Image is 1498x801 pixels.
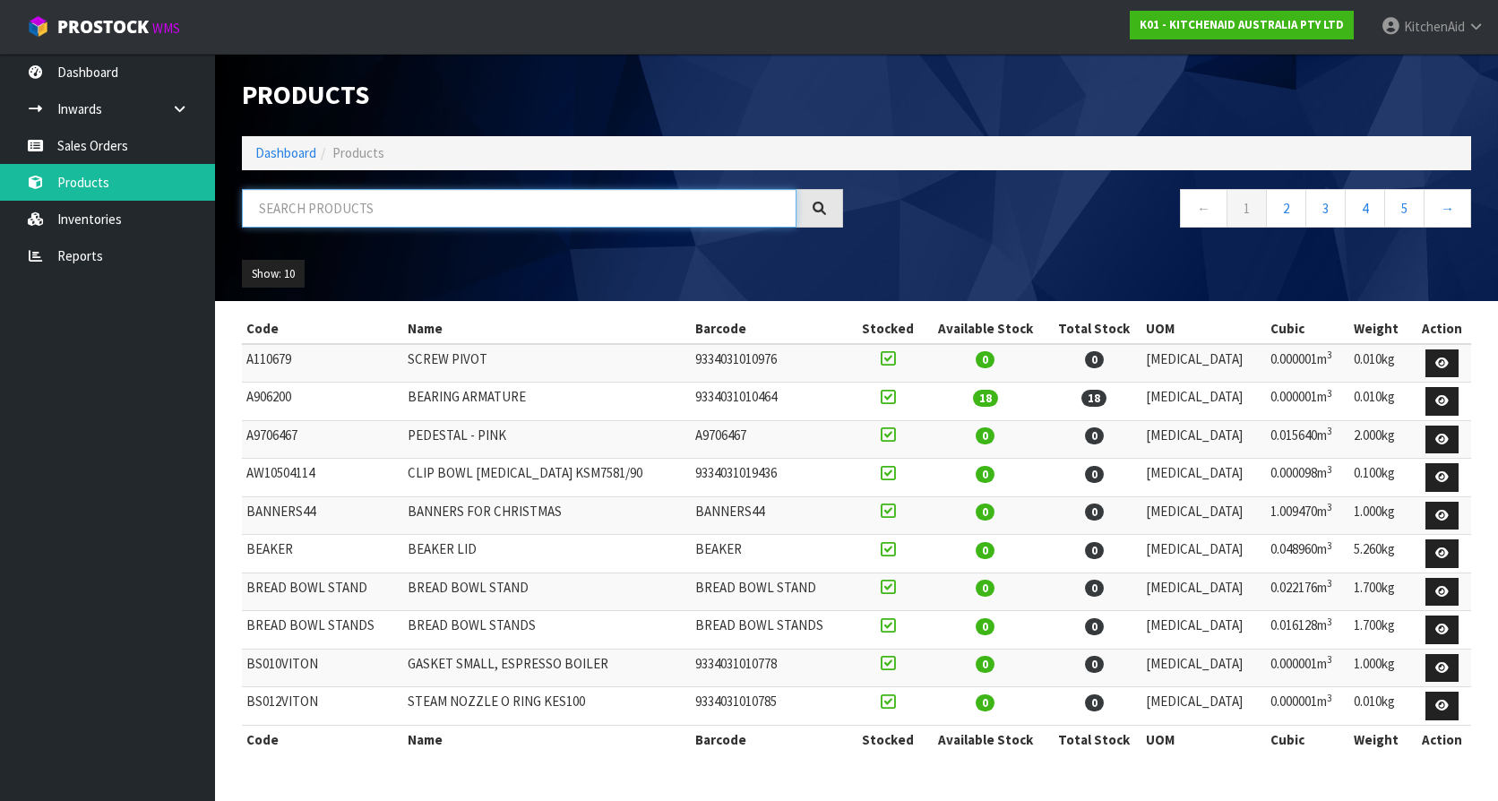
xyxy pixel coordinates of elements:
[1266,189,1306,228] a: 2
[152,20,180,37] small: WMS
[242,189,796,228] input: Search products
[976,656,994,673] span: 0
[1266,496,1349,535] td: 1.009470m
[403,649,691,687] td: GASKET SMALL, ESPRESSO BOILER
[403,496,691,535] td: BANNERS FOR CHRISTMAS
[1327,501,1332,513] sup: 3
[1141,420,1266,459] td: [MEDICAL_DATA]
[1140,17,1344,32] strong: K01 - KITCHENAID AUSTRALIA PTY LTD
[1266,687,1349,726] td: 0.000001m
[1085,466,1104,483] span: 0
[691,496,852,535] td: BANNERS44
[1349,496,1413,535] td: 1.000kg
[1413,314,1471,343] th: Action
[691,344,852,383] td: 9334031010976
[242,344,403,383] td: A110679
[1327,349,1332,361] sup: 3
[924,725,1046,754] th: Available Stock
[403,687,691,726] td: STEAM NOZZLE O RING KES100
[1305,189,1346,228] a: 3
[976,351,994,368] span: 0
[1404,18,1465,35] span: KitchenAid
[403,535,691,573] td: BEAKER LID
[1327,692,1332,704] sup: 3
[1327,425,1332,437] sup: 3
[1266,344,1349,383] td: 0.000001m
[1141,573,1266,611] td: [MEDICAL_DATA]
[1141,496,1266,535] td: [MEDICAL_DATA]
[403,314,691,343] th: Name
[403,611,691,650] td: BREAD BOWL STANDS
[976,427,994,444] span: 0
[1085,580,1104,597] span: 0
[852,314,924,343] th: Stocked
[1349,687,1413,726] td: 0.010kg
[1349,725,1413,754] th: Weight
[403,725,691,754] th: Name
[242,260,305,289] button: Show: 10
[1085,427,1104,444] span: 0
[1266,649,1349,687] td: 0.000001m
[332,144,384,161] span: Products
[1266,314,1349,343] th: Cubic
[973,390,998,407] span: 18
[403,383,691,421] td: BEARING ARMATURE
[1141,687,1266,726] td: [MEDICAL_DATA]
[1141,535,1266,573] td: [MEDICAL_DATA]
[1046,725,1141,754] th: Total Stock
[1266,420,1349,459] td: 0.015640m
[403,344,691,383] td: SCREW PIVOT
[1327,539,1332,552] sup: 3
[852,725,924,754] th: Stocked
[403,573,691,611] td: BREAD BOWL STAND
[1345,189,1385,228] a: 4
[1266,611,1349,650] td: 0.016128m
[691,649,852,687] td: 9334031010778
[1266,573,1349,611] td: 0.022176m
[924,314,1046,343] th: Available Stock
[691,459,852,497] td: 9334031019436
[27,15,49,38] img: cube-alt.png
[976,580,994,597] span: 0
[1327,616,1332,628] sup: 3
[1349,420,1413,459] td: 2.000kg
[1081,390,1106,407] span: 18
[403,459,691,497] td: CLIP BOWL [MEDICAL_DATA] KSM7581/90
[691,383,852,421] td: 9334031010464
[1141,649,1266,687] td: [MEDICAL_DATA]
[1349,535,1413,573] td: 5.260kg
[1085,618,1104,635] span: 0
[1327,463,1332,476] sup: 3
[1349,611,1413,650] td: 1.700kg
[976,694,994,711] span: 0
[976,542,994,559] span: 0
[1327,387,1332,400] sup: 3
[1227,189,1267,228] a: 1
[1085,694,1104,711] span: 0
[1266,383,1349,421] td: 0.000001m
[1141,314,1266,343] th: UOM
[242,459,403,497] td: AW10504114
[1413,725,1471,754] th: Action
[1141,459,1266,497] td: [MEDICAL_DATA]
[976,466,994,483] span: 0
[1085,504,1104,521] span: 0
[1180,189,1227,228] a: ←
[1266,535,1349,573] td: 0.048960m
[1349,573,1413,611] td: 1.700kg
[691,573,852,611] td: BREAD BOWL STAND
[976,504,994,521] span: 0
[976,618,994,635] span: 0
[870,189,1471,233] nav: Page navigation
[1349,459,1413,497] td: 0.100kg
[1141,725,1266,754] th: UOM
[691,611,852,650] td: BREAD BOWL STANDS
[242,573,403,611] td: BREAD BOWL STAND
[1349,314,1413,343] th: Weight
[242,496,403,535] td: BANNERS44
[242,535,403,573] td: BEAKER
[1424,189,1471,228] a: →
[403,420,691,459] td: PEDESTAL - PINK
[242,725,403,754] th: Code
[1266,725,1349,754] th: Cubic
